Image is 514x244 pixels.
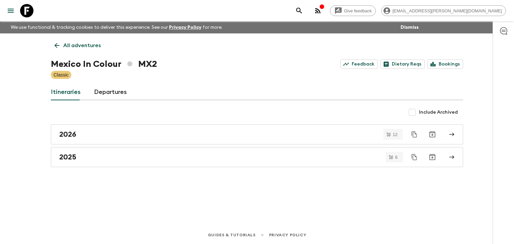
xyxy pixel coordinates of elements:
button: Dismiss [399,23,420,32]
a: Privacy Policy [169,25,201,30]
div: [EMAIL_ADDRESS][PERSON_NAME][DOMAIN_NAME] [381,5,506,16]
button: Archive [426,128,439,141]
h1: Mexico In Colour MX2 [51,57,157,71]
button: menu [4,4,17,17]
span: 12 [389,132,402,137]
a: Feedback [340,59,378,69]
a: Privacy Policy [269,231,306,239]
p: All adventures [63,41,101,49]
a: All adventures [51,39,104,52]
h2: 2026 [59,130,76,139]
button: Duplicate [408,128,420,140]
button: Archive [426,150,439,164]
button: Duplicate [408,151,420,163]
button: search adventures [292,4,306,17]
a: 2025 [51,147,463,167]
h2: 2025 [59,153,76,161]
a: Give feedback [330,5,376,16]
p: Classic [54,72,69,78]
a: Itineraries [51,84,81,100]
span: [EMAIL_ADDRESS][PERSON_NAME][DOMAIN_NAME] [389,8,506,13]
p: We use functional & tracking cookies to deliver this experience. See our for more. [8,21,225,33]
a: Bookings [427,59,463,69]
a: 2026 [51,124,463,144]
span: 6 [391,155,402,159]
a: Departures [94,84,127,100]
a: Dietary Reqs [380,59,425,69]
span: Give feedback [340,8,375,13]
span: Include Archived [419,109,458,116]
a: Guides & Tutorials [208,231,256,239]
